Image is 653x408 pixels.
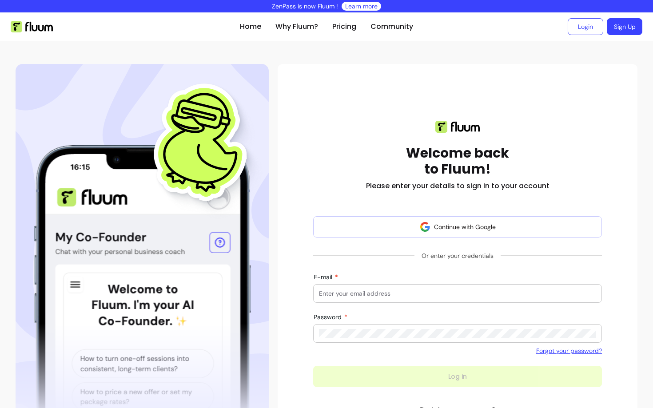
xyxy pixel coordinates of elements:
[319,289,596,298] input: E-mail
[568,18,603,35] a: Login
[420,222,430,232] img: avatar
[366,181,549,191] h2: Please enter your details to sign in to your account
[275,21,318,32] a: Why Fluum?
[332,21,356,32] a: Pricing
[435,121,480,133] img: Fluum logo
[406,145,509,177] h1: Welcome back to Fluum!
[607,18,642,35] a: Sign Up
[313,216,602,238] button: Continue with Google
[319,329,596,338] input: Password
[272,2,338,11] p: ZenPass is now Fluum !
[370,21,413,32] a: Community
[345,2,378,11] a: Learn more
[11,21,53,32] img: Fluum Logo
[240,21,261,32] a: Home
[414,248,501,264] span: Or enter your credentials
[314,273,334,281] span: E-mail
[314,313,343,321] span: Password
[536,346,602,355] a: Forgot your password?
